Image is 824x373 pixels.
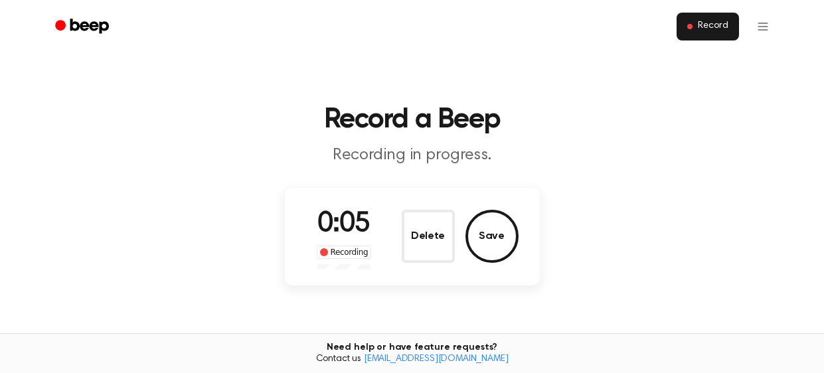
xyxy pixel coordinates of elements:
[465,210,519,263] button: Save Audio Record
[698,21,728,33] span: Record
[402,210,455,263] button: Delete Audio Record
[8,354,816,366] span: Contact us
[317,246,372,259] div: Recording
[747,11,779,42] button: Open menu
[46,14,121,40] a: Beep
[72,106,752,134] h1: Record a Beep
[364,354,509,364] a: [EMAIL_ADDRESS][DOMAIN_NAME]
[677,13,738,40] button: Record
[317,210,371,238] span: 0:05
[157,145,667,167] p: Recording in progress.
